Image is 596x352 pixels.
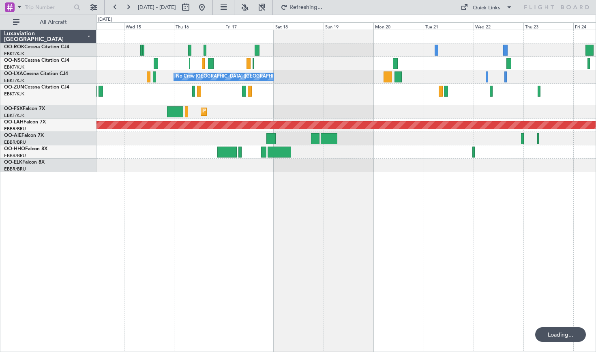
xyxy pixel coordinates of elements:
[25,1,71,13] input: Trip Number
[4,120,24,125] span: OO-LAH
[4,160,22,165] span: OO-ELK
[4,45,69,50] a: OO-ROKCessna Citation CJ4
[289,4,323,10] span: Refreshing...
[4,153,26,159] a: EBBR/BRU
[424,22,474,30] div: Tue 21
[4,91,24,97] a: EBKT/KJK
[4,112,24,119] a: EBKT/KJK
[474,22,523,30] div: Wed 22
[373,22,423,30] div: Mon 20
[4,78,24,84] a: EBKT/KJK
[4,139,26,145] a: EBBR/BRU
[224,22,274,30] div: Fri 17
[4,85,24,90] span: OO-ZUN
[98,16,112,23] div: [DATE]
[324,22,373,30] div: Sun 19
[4,85,69,90] a: OO-ZUNCessna Citation CJ4
[4,120,46,125] a: OO-LAHFalcon 7X
[473,4,500,12] div: Quick Links
[4,126,26,132] a: EBBR/BRU
[9,16,88,29] button: All Aircraft
[4,160,45,165] a: OO-ELKFalcon 8X
[203,106,298,118] div: Planned Maint Kortrijk-[GEOGRAPHIC_DATA]
[4,45,24,50] span: OO-ROK
[4,147,47,151] a: OO-HHOFalcon 8X
[74,22,124,30] div: Tue 14
[4,147,25,151] span: OO-HHO
[21,19,86,25] span: All Aircraft
[277,1,326,14] button: Refreshing...
[4,58,24,63] span: OO-NSG
[138,4,176,11] span: [DATE] - [DATE]
[4,64,24,70] a: EBKT/KJK
[4,51,24,57] a: EBKT/KJK
[4,106,45,111] a: OO-FSXFalcon 7X
[4,166,26,172] a: EBBR/BRU
[535,327,586,342] div: Loading...
[176,71,312,83] div: No Crew [GEOGRAPHIC_DATA] ([GEOGRAPHIC_DATA] National)
[4,106,23,111] span: OO-FSX
[4,71,23,76] span: OO-LXA
[457,1,517,14] button: Quick Links
[4,71,68,76] a: OO-LXACessna Citation CJ4
[274,22,324,30] div: Sat 18
[4,133,44,138] a: OO-AIEFalcon 7X
[4,58,69,63] a: OO-NSGCessna Citation CJ4
[523,22,573,30] div: Thu 23
[124,22,174,30] div: Wed 15
[4,133,21,138] span: OO-AIE
[174,22,224,30] div: Thu 16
